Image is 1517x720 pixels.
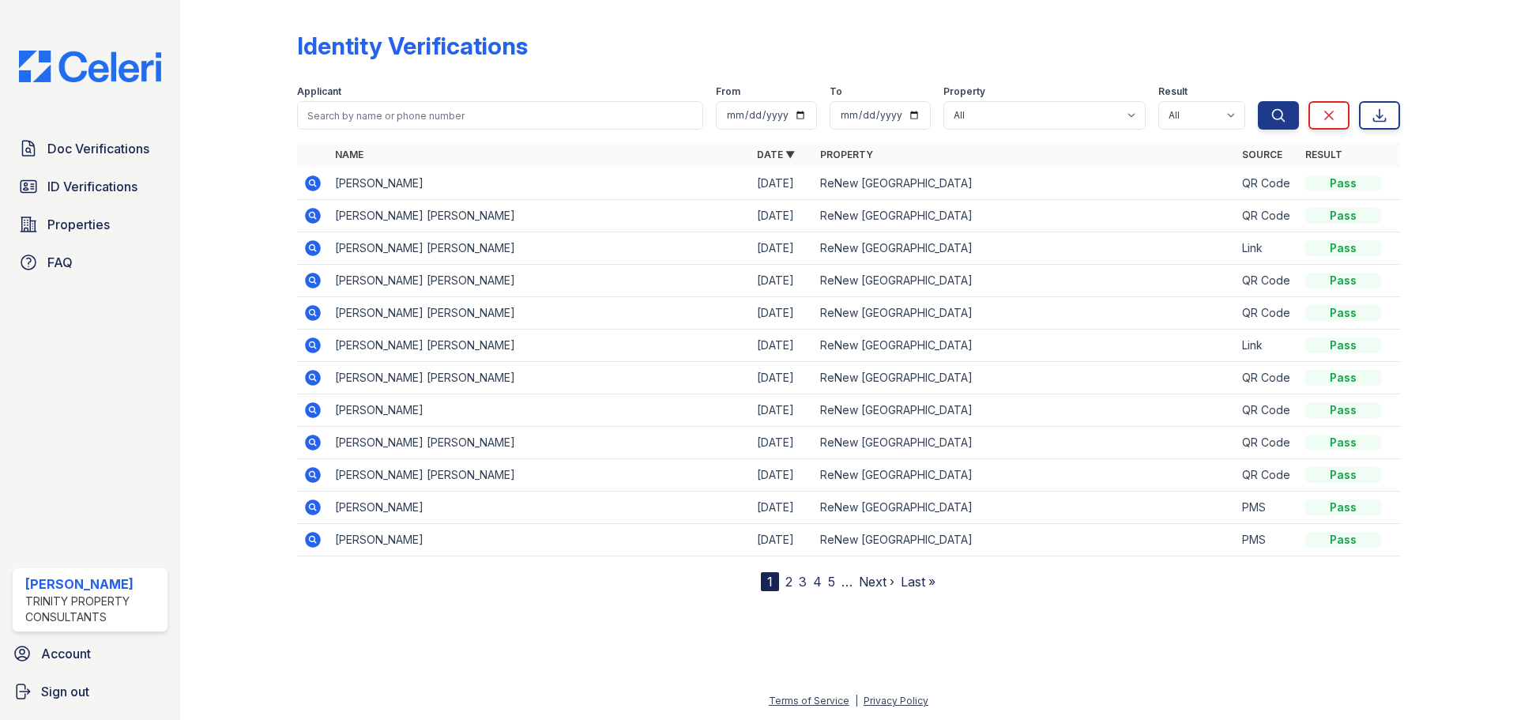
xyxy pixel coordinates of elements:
td: [PERSON_NAME] [PERSON_NAME] [329,330,751,362]
td: [PERSON_NAME] [329,492,751,524]
div: Trinity Property Consultants [25,594,161,625]
td: ReNew [GEOGRAPHIC_DATA] [814,492,1236,524]
td: ReNew [GEOGRAPHIC_DATA] [814,524,1236,556]
a: FAQ [13,247,168,278]
td: [DATE] [751,394,814,427]
a: 3 [799,574,807,590]
span: Sign out [41,682,89,701]
td: [DATE] [751,492,814,524]
td: QR Code [1236,427,1299,459]
td: [DATE] [751,200,814,232]
td: [DATE] [751,459,814,492]
a: Last » [901,574,935,590]
a: 4 [813,574,822,590]
div: Pass [1305,175,1381,191]
span: ID Verifications [47,177,137,196]
label: Result [1158,85,1188,98]
td: [DATE] [751,232,814,265]
td: QR Code [1236,459,1299,492]
td: QR Code [1236,362,1299,394]
td: [DATE] [751,330,814,362]
div: Identity Verifications [297,32,528,60]
td: [DATE] [751,297,814,330]
td: QR Code [1236,265,1299,297]
td: ReNew [GEOGRAPHIC_DATA] [814,168,1236,200]
div: Pass [1305,499,1381,515]
div: Pass [1305,208,1381,224]
div: Pass [1305,240,1381,256]
td: [PERSON_NAME] [329,168,751,200]
img: CE_Logo_Blue-a8612792a0a2168367f1c8372b55b34899dd931a85d93a1a3d3e32e68fde9ad4.png [6,51,174,82]
div: Pass [1305,467,1381,483]
td: PMS [1236,524,1299,556]
a: Date ▼ [757,149,795,160]
td: [DATE] [751,265,814,297]
label: Property [943,85,985,98]
span: Doc Verifications [47,139,149,158]
span: … [841,572,853,591]
td: ReNew [GEOGRAPHIC_DATA] [814,297,1236,330]
td: [PERSON_NAME] [PERSON_NAME] [329,232,751,265]
div: 1 [761,572,779,591]
a: Source [1242,149,1282,160]
td: [PERSON_NAME] [PERSON_NAME] [329,427,751,459]
td: QR Code [1236,394,1299,427]
td: ReNew [GEOGRAPHIC_DATA] [814,394,1236,427]
td: QR Code [1236,168,1299,200]
span: Account [41,644,91,663]
div: Pass [1305,532,1381,548]
a: Result [1305,149,1342,160]
div: Pass [1305,305,1381,321]
a: Name [335,149,363,160]
input: Search by name or phone number [297,101,703,130]
td: [PERSON_NAME] [PERSON_NAME] [329,265,751,297]
span: Properties [47,215,110,234]
td: ReNew [GEOGRAPHIC_DATA] [814,200,1236,232]
td: [PERSON_NAME] [PERSON_NAME] [329,362,751,394]
div: [PERSON_NAME] [25,575,161,594]
a: Doc Verifications [13,133,168,164]
div: Pass [1305,435,1381,450]
td: [DATE] [751,427,814,459]
td: [PERSON_NAME] [PERSON_NAME] [329,297,751,330]
td: [PERSON_NAME] [PERSON_NAME] [329,459,751,492]
td: Link [1236,232,1299,265]
a: Properties [13,209,168,240]
td: ReNew [GEOGRAPHIC_DATA] [814,265,1236,297]
div: | [855,695,858,707]
td: Link [1236,330,1299,362]
label: From [716,85,740,98]
td: ReNew [GEOGRAPHIC_DATA] [814,459,1236,492]
div: Pass [1305,370,1381,386]
td: [DATE] [751,524,814,556]
a: 5 [828,574,835,590]
td: ReNew [GEOGRAPHIC_DATA] [814,362,1236,394]
span: FAQ [47,253,73,272]
td: [PERSON_NAME] [329,394,751,427]
a: Next › [859,574,894,590]
td: QR Code [1236,297,1299,330]
td: ReNew [GEOGRAPHIC_DATA] [814,427,1236,459]
td: [DATE] [751,362,814,394]
a: 2 [785,574,792,590]
div: Pass [1305,337,1381,353]
div: Pass [1305,402,1381,418]
a: Terms of Service [769,695,849,707]
a: Account [6,638,174,669]
label: Applicant [297,85,341,98]
div: Pass [1305,273,1381,288]
a: ID Verifications [13,171,168,202]
td: [PERSON_NAME] [PERSON_NAME] [329,200,751,232]
td: ReNew [GEOGRAPHIC_DATA] [814,330,1236,362]
td: [DATE] [751,168,814,200]
td: PMS [1236,492,1299,524]
td: [PERSON_NAME] [329,524,751,556]
td: QR Code [1236,200,1299,232]
a: Property [820,149,873,160]
label: To [830,85,842,98]
a: Sign out [6,676,174,707]
td: ReNew [GEOGRAPHIC_DATA] [814,232,1236,265]
a: Privacy Policy [864,695,928,707]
